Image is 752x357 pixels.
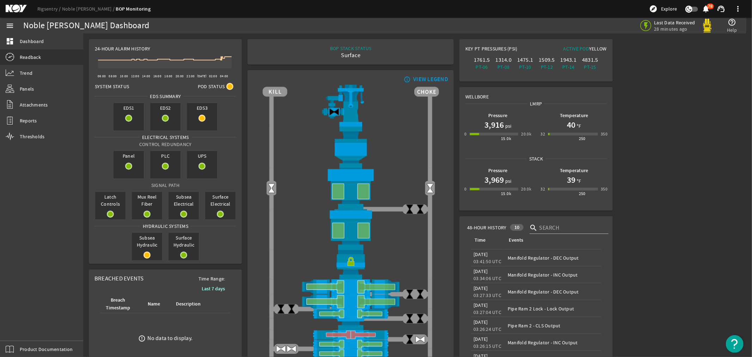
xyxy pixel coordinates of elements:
[488,112,507,119] b: Pressure
[415,313,426,324] img: ValveClose.png
[560,167,588,174] b: Temperature
[488,167,507,174] b: Pressure
[473,258,501,265] legacy-datetime-component: 03:41:50 UTC
[104,296,132,312] div: Breach Timestamp
[147,335,192,342] div: No data to display.
[530,224,538,232] i: search
[727,26,737,34] span: Help
[473,326,501,332] legacy-datetime-component: 03:26:24 UTC
[20,54,41,61] span: Readback
[567,119,575,131] h1: 40
[404,313,415,324] img: ValveClose.png
[404,204,415,214] img: ValveClose.png
[516,56,534,63] div: 1475.1
[508,339,598,346] div: Manifold Regulator - INC Output
[726,335,744,353] button: Open Resource Center
[20,69,32,77] span: Trend
[20,85,34,92] span: Panels
[187,103,217,113] span: EDS3
[649,5,658,13] mat-icon: explore
[147,300,166,308] div: Name
[142,74,150,78] text: 14:00
[20,38,44,45] span: Dashboard
[560,112,588,119] b: Temperature
[501,135,511,142] div: 15.0k
[464,131,466,138] div: 0
[209,74,217,78] text: 02:00
[169,192,199,209] span: Subsea Electrical
[729,0,746,17] button: more_vert
[6,37,14,46] mat-icon: dashboard
[263,309,439,319] img: PipeRamOpen.png
[276,304,286,314] img: ValveClose.png
[575,177,581,184] span: °F
[504,177,512,184] span: psi
[402,77,411,82] mat-icon: info_outline
[266,183,277,193] img: Valve2Open.png
[473,319,488,325] legacy-datetime-component: [DATE]
[263,330,439,340] img: PipeRamClose.png
[95,83,129,90] span: System Status
[116,6,151,12] a: BOP Monitoring
[151,182,180,188] span: Signal Path
[601,131,607,138] div: 350
[472,63,491,71] div: PT-06
[131,74,139,78] text: 12:00
[150,151,181,161] span: PLC
[95,192,126,209] span: Latch Controls
[329,107,340,117] img: Valve2Close.png
[263,209,439,250] img: LowerAnnularOpen.png
[563,46,589,52] span: Active Pod
[702,5,710,13] mat-icon: notifications
[508,288,598,295] div: Manifold Regulator - DEC Output
[20,133,45,140] span: Thresholds
[202,285,225,292] b: Last 7 days
[504,122,512,129] span: psi
[413,76,448,83] div: VIEW LEGEND
[654,26,696,32] span: 28 minutes ago
[508,322,598,329] div: Pipe Ram 2 - CLS Output
[404,289,415,299] img: ValveClose.png
[601,186,607,193] div: 350
[404,334,415,345] img: ValveClose.png
[132,233,162,250] span: Subsea Hydraulic
[276,344,286,354] img: ValveOpen.png
[415,289,426,299] img: ValveClose.png
[114,103,144,113] span: EDS1
[138,335,146,342] mat-icon: error_outline
[473,268,488,274] legacy-datetime-component: [DATE]
[473,275,501,282] legacy-datetime-component: 03:34:06 UTC
[140,223,191,230] span: Hydraulic Systems
[465,45,536,55] div: Key PT Pressures (PSI)
[509,236,523,244] div: Events
[460,87,612,100] div: Wellbore
[579,135,586,142] div: 250
[575,122,581,129] span: °F
[263,250,439,279] img: RiserConnectorLock.png
[62,6,116,12] a: Noble [PERSON_NAME]
[6,22,14,30] mat-icon: menu
[537,56,556,63] div: 1509.5
[516,63,534,71] div: PT-10
[150,103,181,113] span: EDS2
[473,343,501,349] legacy-datetime-component: 03:26:15 UTC
[20,101,48,108] span: Attachments
[473,309,501,315] legacy-datetime-component: 03:27:04 UTC
[473,236,499,244] div: Time
[193,275,231,282] span: Time Range:
[494,63,513,71] div: PT-08
[484,119,504,131] h1: 3,916
[23,22,149,29] div: Noble [PERSON_NAME] Dashboard
[581,63,599,71] div: PT-15
[473,302,488,308] legacy-datetime-component: [DATE]
[263,294,439,309] img: ShearRamOpen.png
[537,63,556,71] div: PT-12
[484,174,504,186] h1: 3,969
[415,334,426,345] img: ValveOpen.png
[330,52,372,59] div: Surface
[164,74,172,78] text: 18:00
[521,186,531,193] div: 20.0k
[263,168,439,209] img: UpperAnnularOpen.png
[197,74,207,78] text: [DATE]
[415,204,426,214] img: ValveClose.png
